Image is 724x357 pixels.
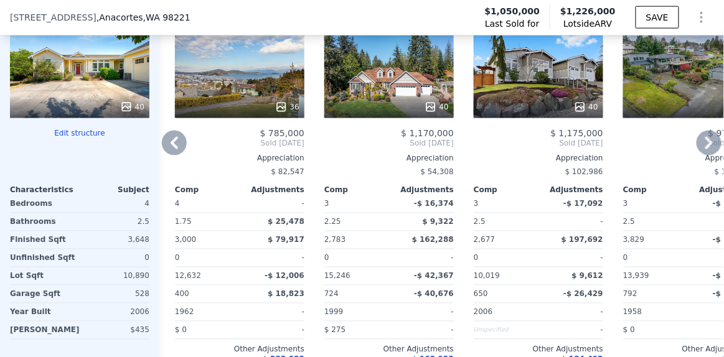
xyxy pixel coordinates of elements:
[10,195,77,213] div: Bedrooms
[623,290,637,299] span: 792
[474,200,479,208] span: 3
[563,290,603,299] span: -$ 26,429
[268,236,304,244] span: $ 79,917
[175,213,237,231] div: 1.75
[10,231,77,249] div: Finished Sqft
[143,12,190,22] span: , WA 98221
[10,267,77,285] div: Lot Sqft
[623,185,688,195] div: Comp
[392,249,454,267] div: -
[689,5,714,30] button: Show Options
[623,272,649,280] span: 13,939
[572,272,603,280] span: $ 9,612
[82,195,149,213] div: 4
[623,304,685,321] div: 1958
[623,254,628,262] span: 0
[10,213,77,231] div: Bathrooms
[324,153,454,163] div: Appreciation
[550,128,603,138] span: $ 1,175,000
[80,185,149,195] div: Subject
[175,326,187,335] span: $ 0
[474,254,479,262] span: 0
[574,101,598,113] div: 40
[392,322,454,339] div: -
[96,11,190,24] span: , Anacortes
[414,200,454,208] span: -$ 16,374
[623,200,628,208] span: 3
[541,249,603,267] div: -
[10,285,77,303] div: Garage Sqft
[324,254,329,262] span: 0
[324,213,387,231] div: 2.25
[474,304,536,321] div: 2006
[82,231,149,249] div: 3,648
[560,17,616,30] span: Lotside ARV
[474,345,603,355] div: Other Adjustments
[423,218,454,226] span: $ 9,322
[265,272,304,280] span: -$ 12,006
[175,345,304,355] div: Other Adjustments
[474,236,495,244] span: 2,677
[242,304,304,321] div: -
[175,304,237,321] div: 1962
[485,17,540,30] span: Last Sold for
[260,128,304,138] span: $ 785,000
[82,213,149,231] div: 2.5
[401,128,454,138] span: $ 1,170,000
[242,322,304,339] div: -
[175,236,196,244] span: 3,000
[421,167,454,176] span: $ 54,308
[85,322,149,339] div: $435
[474,322,536,339] div: Unspecified
[324,138,454,148] span: Sold [DATE]
[623,213,685,231] div: 2.5
[414,290,454,299] span: -$ 40,676
[474,213,536,231] div: 2.5
[175,185,240,195] div: Comp
[414,272,454,280] span: -$ 42,367
[474,272,500,280] span: 10,019
[324,304,387,321] div: 1999
[389,185,454,195] div: Adjustments
[563,200,603,208] span: -$ 17,092
[10,249,77,267] div: Unfinished Sqft
[175,200,180,208] span: 4
[82,249,149,267] div: 0
[10,11,96,24] span: [STREET_ADDRESS]
[175,290,189,299] span: 400
[10,128,149,138] button: Edit structure
[324,272,350,280] span: 15,246
[623,236,644,244] span: 3,829
[324,290,339,299] span: 724
[275,101,299,113] div: 36
[412,236,454,244] span: $ 162,288
[240,185,304,195] div: Adjustments
[242,249,304,267] div: -
[10,322,80,339] div: [PERSON_NAME]
[82,267,149,285] div: 10,890
[392,304,454,321] div: -
[425,101,449,113] div: 40
[10,304,77,321] div: Year Built
[175,272,201,280] span: 12,632
[175,254,180,262] span: 0
[541,322,603,339] div: -
[242,195,304,213] div: -
[538,185,603,195] div: Adjustments
[82,304,149,321] div: 2006
[324,326,346,335] span: $ 275
[324,345,454,355] div: Other Adjustments
[324,200,329,208] span: 3
[474,290,488,299] span: 650
[474,153,603,163] div: Appreciation
[120,101,144,113] div: 40
[541,213,603,231] div: -
[324,236,346,244] span: 2,783
[82,285,149,303] div: 528
[562,236,603,244] span: $ 197,692
[175,138,304,148] span: Sold [DATE]
[175,153,304,163] div: Appreciation
[636,6,679,29] button: SAVE
[271,167,304,176] span: $ 82,547
[474,138,603,148] span: Sold [DATE]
